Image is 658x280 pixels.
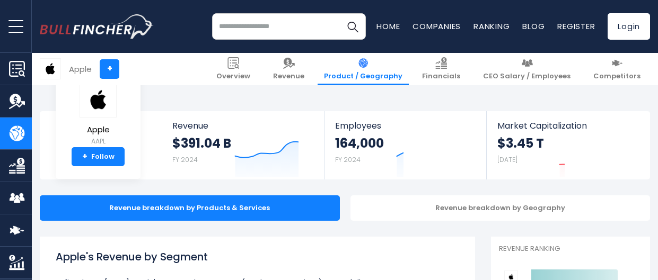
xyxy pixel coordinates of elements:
[72,147,125,166] a: +Follow
[56,249,459,265] h1: Apple's Revenue by Segment
[80,137,117,146] small: AAPL
[162,111,324,179] a: Revenue $391.04 B FY 2024
[69,63,92,75] div: Apple
[497,121,638,131] span: Market Capitalization
[267,53,311,85] a: Revenue
[477,53,577,85] a: CEO Salary / Employees
[422,72,460,81] span: Financials
[416,53,467,85] a: Financials
[593,72,641,81] span: Competitors
[80,125,117,134] span: Apple
[587,53,647,85] a: Competitors
[557,21,595,32] a: Register
[413,21,461,32] a: Companies
[522,21,545,32] a: Blog
[483,72,571,81] span: CEO Salary / Employees
[79,82,117,148] a: Apple AAPL
[82,152,87,161] strong: +
[335,155,361,164] small: FY 2024
[172,135,231,151] strong: $391.04 B
[339,13,366,40] button: Search
[40,195,340,221] div: Revenue breakdown by Products & Services
[324,111,486,179] a: Employees 164,000 FY 2024
[40,14,154,39] a: Go to homepage
[216,72,250,81] span: Overview
[210,53,257,85] a: Overview
[473,21,510,32] a: Ranking
[487,111,649,179] a: Market Capitalization $3.45 T [DATE]
[376,21,400,32] a: Home
[497,135,544,151] strong: $3.45 T
[40,59,60,79] img: AAPL logo
[40,14,154,39] img: bullfincher logo
[497,155,517,164] small: [DATE]
[350,195,651,221] div: Revenue breakdown by Geography
[335,135,384,151] strong: 164,000
[324,72,402,81] span: Product / Geography
[100,59,119,79] a: +
[499,245,642,254] p: Revenue Ranking
[318,53,409,85] a: Product / Geography
[172,155,198,164] small: FY 2024
[80,82,117,118] img: AAPL logo
[608,13,650,40] a: Login
[335,121,476,131] span: Employees
[172,121,314,131] span: Revenue
[273,72,304,81] span: Revenue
